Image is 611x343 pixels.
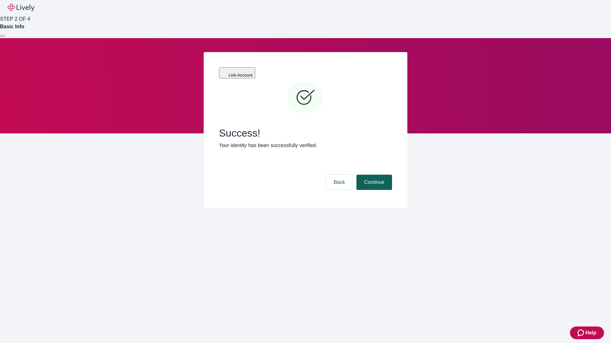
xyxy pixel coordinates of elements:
p: Your identity has been successfully verified. [219,142,392,149]
button: Back [326,175,353,190]
img: Lively [8,4,34,11]
svg: Checkmark icon [286,79,325,117]
button: Zendesk support iconHelp [570,326,604,339]
svg: Zendesk support icon [578,329,585,337]
button: Continue [356,175,392,190]
button: Link Account [219,67,255,78]
span: Help [585,329,596,337]
span: Success! [219,127,392,139]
